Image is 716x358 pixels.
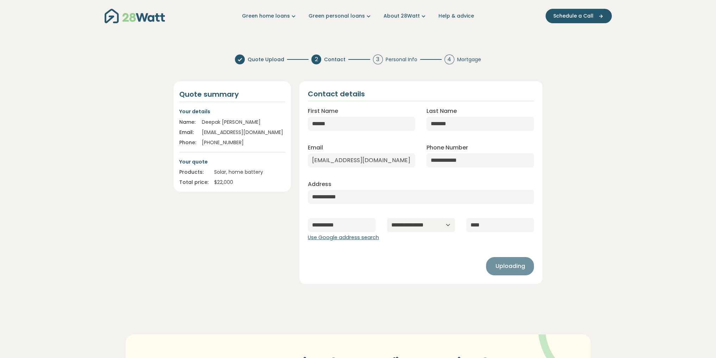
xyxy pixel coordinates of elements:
button: Schedule a Call [546,9,612,23]
div: 2 [311,55,321,64]
p: Your details [179,108,285,115]
span: Personal Info [386,56,417,63]
span: Quote Upload [248,56,284,63]
h2: Contact details [308,90,365,98]
label: Email [308,143,323,152]
div: 4 [444,55,454,64]
button: Use Google address search [308,234,379,242]
span: Contact [324,56,345,63]
p: Your quote [179,158,285,166]
label: Address [308,180,331,188]
input: Enter email [308,153,415,167]
img: 28Watt [105,9,165,23]
div: [PHONE_NUMBER] [202,139,285,146]
div: Name: [179,119,196,126]
a: Help & advice [438,12,474,20]
span: Schedule a Call [553,12,593,20]
a: Green home loans [242,12,297,20]
a: About 28Watt [384,12,427,20]
a: Green personal loans [309,12,372,20]
h4: Quote summary [179,90,285,99]
div: Email: [179,129,196,136]
span: Mortgage [457,56,481,63]
nav: Main navigation [105,7,612,25]
div: $ 22,000 [214,179,285,186]
div: Solar, home battery [214,168,285,176]
div: Phone: [179,139,196,146]
label: Phone Number [427,143,468,152]
label: First Name [308,107,338,115]
div: [EMAIL_ADDRESS][DOMAIN_NAME] [202,129,285,136]
div: 3 [373,55,383,64]
label: Last Name [427,107,457,115]
div: Total price: [179,179,208,186]
div: Products: [179,168,208,176]
div: Deepak [PERSON_NAME] [202,119,285,126]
